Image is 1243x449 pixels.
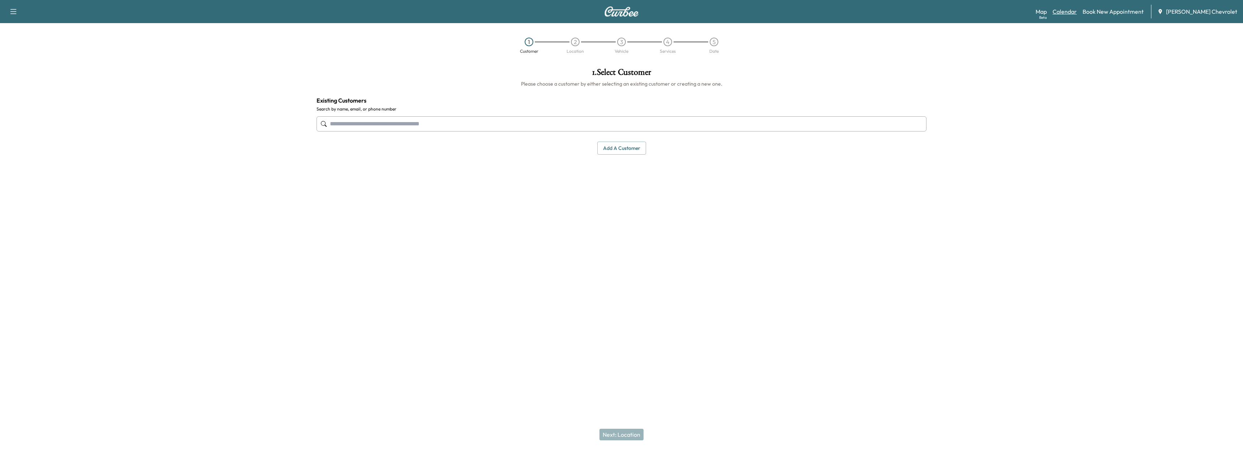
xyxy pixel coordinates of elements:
[317,80,926,87] h6: Please choose a customer by either selecting an existing customer or creating a new one.
[617,38,626,46] div: 3
[710,38,718,46] div: 5
[567,49,584,53] div: Location
[520,49,538,53] div: Customer
[1166,7,1237,16] span: [PERSON_NAME] Chevrolet
[317,106,926,112] label: Search by name, email, or phone number
[597,142,646,155] button: Add a customer
[1083,7,1144,16] a: Book New Appointment
[1039,15,1047,20] div: Beta
[615,49,628,53] div: Vehicle
[660,49,676,53] div: Services
[317,96,926,105] h4: Existing Customers
[1036,7,1047,16] a: MapBeta
[1053,7,1077,16] a: Calendar
[525,38,533,46] div: 1
[604,7,639,17] img: Curbee Logo
[709,49,719,53] div: Date
[571,38,580,46] div: 2
[317,68,926,80] h1: 1 . Select Customer
[663,38,672,46] div: 4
